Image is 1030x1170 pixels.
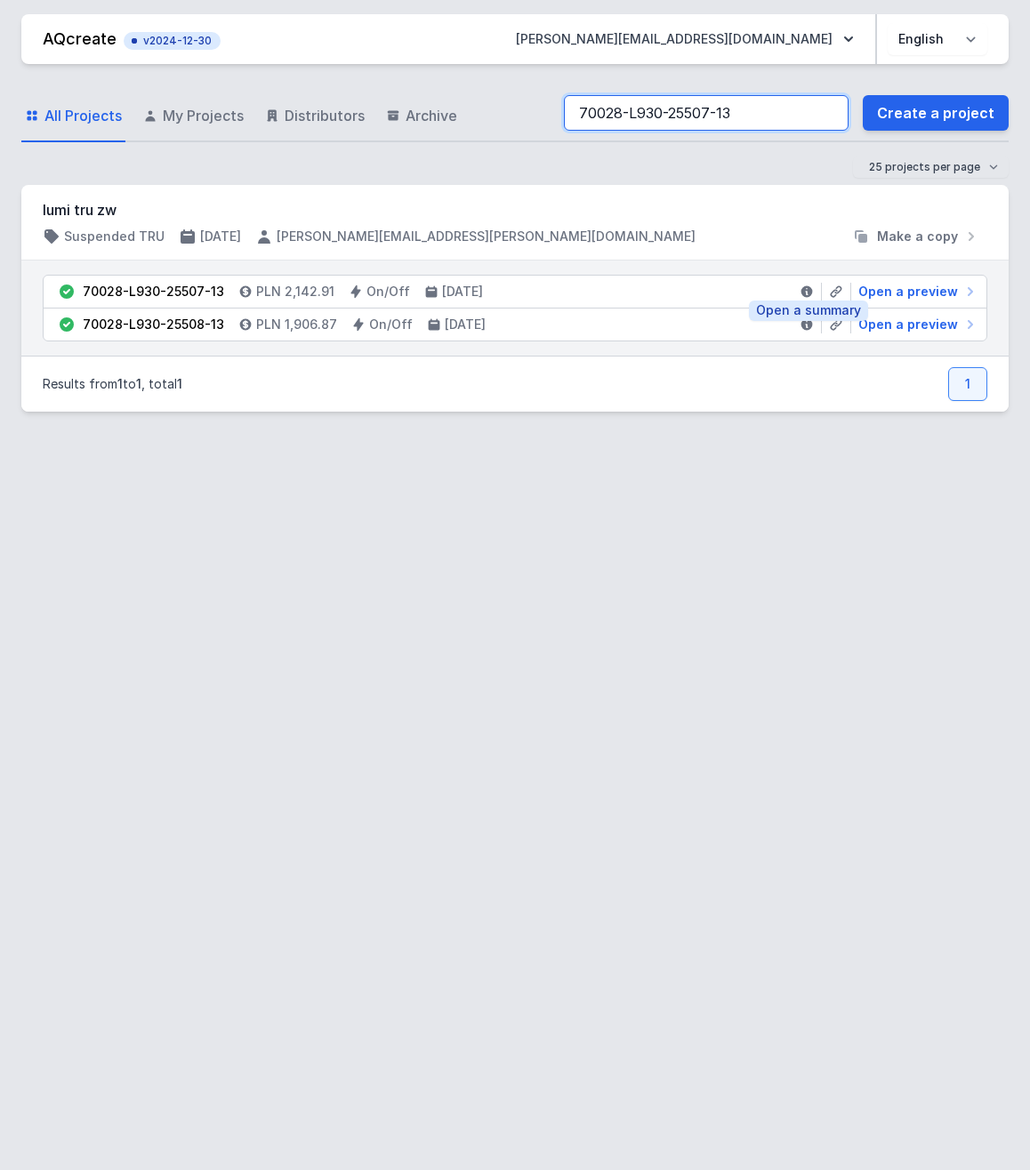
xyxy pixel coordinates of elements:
[256,316,337,333] h4: PLN 1,906.87
[888,23,987,55] select: Choose language
[200,228,241,245] h4: [DATE]
[163,105,244,126] span: My Projects
[858,283,958,301] span: Open a preview
[564,95,849,131] input: Search among projects and versions...
[64,228,165,245] h4: Suspended TRU
[845,228,987,245] button: Make a copy
[749,301,868,321] div: Open a summary
[877,228,958,245] span: Make a copy
[133,34,212,48] span: v2024-12-30
[83,316,224,333] div: 70028-L930-25508-13
[863,95,1009,131] a: Create a project
[140,91,247,142] a: My Projects
[445,316,486,333] h4: [DATE]
[382,91,461,142] a: Archive
[366,283,410,301] h4: On/Off
[442,283,483,301] h4: [DATE]
[277,228,696,245] h4: [PERSON_NAME][EMAIL_ADDRESS][PERSON_NAME][DOMAIN_NAME]
[43,199,987,220] h3: lumi tru zw
[124,28,221,50] button: v2024-12-30
[262,91,368,142] a: Distributors
[851,316,979,333] a: Open a preview
[406,105,457,126] span: Archive
[858,316,958,333] span: Open a preview
[117,376,123,391] span: 1
[44,105,122,126] span: All Projects
[43,375,182,393] p: Results from to , total
[369,316,413,333] h4: On/Off
[43,29,117,48] a: AQcreate
[256,283,334,301] h4: PLN 2,142.91
[948,367,987,401] a: 1
[285,105,365,126] span: Distributors
[851,283,979,301] a: Open a preview
[83,283,224,301] div: 70028-L930-25507-13
[502,23,868,55] button: [PERSON_NAME][EMAIL_ADDRESS][DOMAIN_NAME]
[136,376,141,391] span: 1
[21,91,125,142] a: All Projects
[177,376,182,391] span: 1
